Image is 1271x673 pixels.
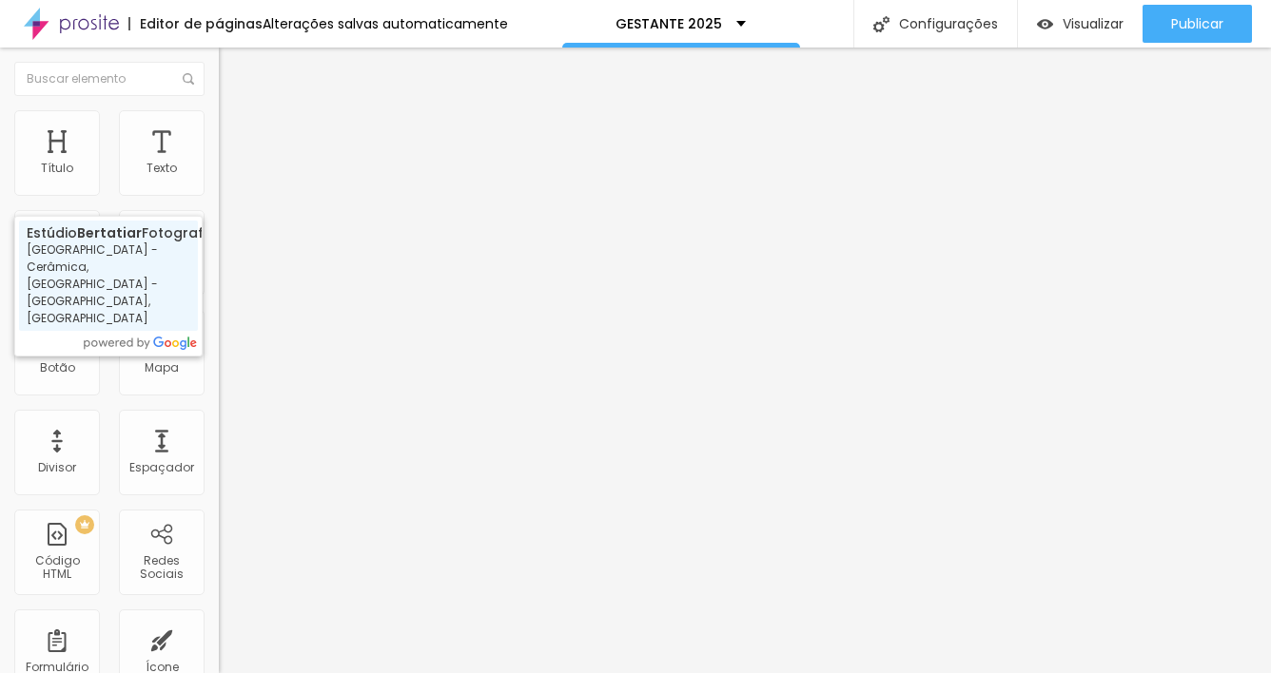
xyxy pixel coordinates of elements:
[616,17,722,30] p: GESTANTE 2025
[40,361,75,375] div: Botão
[147,162,177,175] div: Texto
[183,73,194,85] img: Icone
[1037,16,1053,32] img: view-1.svg
[19,554,94,582] div: Código HTML
[1018,5,1143,43] button: Visualizar
[263,17,508,30] div: Alterações salvas automaticamente
[145,361,179,375] div: Mapa
[41,162,73,175] div: Título
[129,461,194,474] div: Espaçador
[1063,16,1124,31] span: Visualizar
[124,554,199,582] div: Redes Sociais
[873,16,890,32] img: Icone
[1171,16,1223,31] span: Publicar
[14,62,205,96] input: Buscar elemento
[38,461,76,474] div: Divisor
[1143,5,1252,43] button: Publicar
[219,48,1271,673] iframe: Editor
[128,17,263,30] div: Editor de páginas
